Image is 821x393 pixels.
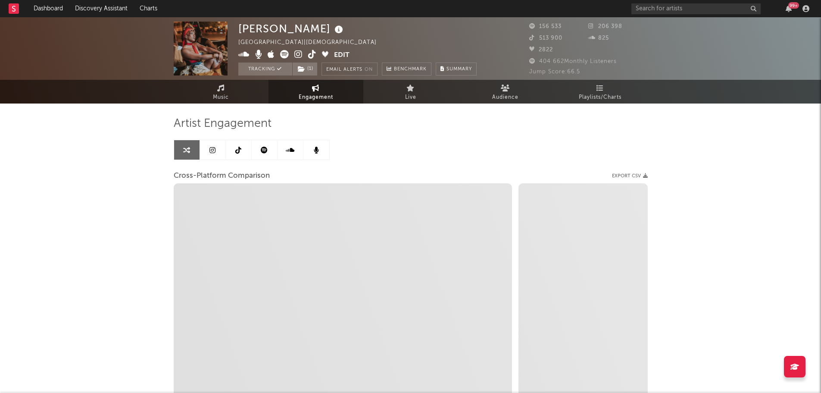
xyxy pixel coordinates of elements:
a: Music [174,80,268,104]
span: ( 1 ) [292,63,318,75]
a: Benchmark [382,63,431,75]
span: Music [213,92,229,103]
span: Cross-Platform Comparison [174,171,270,181]
span: 825 [588,35,609,41]
button: Email AlertsOn [322,63,378,75]
span: 2822 [529,47,553,53]
span: Benchmark [394,64,427,75]
a: Live [363,80,458,104]
div: [GEOGRAPHIC_DATA] | [DEMOGRAPHIC_DATA] [238,38,387,48]
span: 206 398 [588,24,622,29]
span: 513 900 [529,35,562,41]
div: [PERSON_NAME] [238,22,345,36]
button: (1) [293,63,317,75]
button: Export CSV [612,173,648,179]
button: Edit [334,50,350,61]
a: Audience [458,80,553,104]
span: Audience [492,92,518,103]
input: Search for artists [631,3,761,14]
span: 156 533 [529,24,562,29]
a: Engagement [268,80,363,104]
span: Jump Score: 66.5 [529,69,580,75]
span: Playlists/Charts [579,92,621,103]
span: Live [405,92,416,103]
em: On [365,67,373,72]
span: Artist Engagement [174,119,272,129]
span: 404 662 Monthly Listeners [529,59,617,64]
button: Tracking [238,63,292,75]
span: Summary [446,67,472,72]
span: Engagement [299,92,333,103]
a: Playlists/Charts [553,80,648,104]
button: Summary [436,63,477,75]
div: 99 + [788,2,799,9]
button: 99+ [786,5,792,12]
